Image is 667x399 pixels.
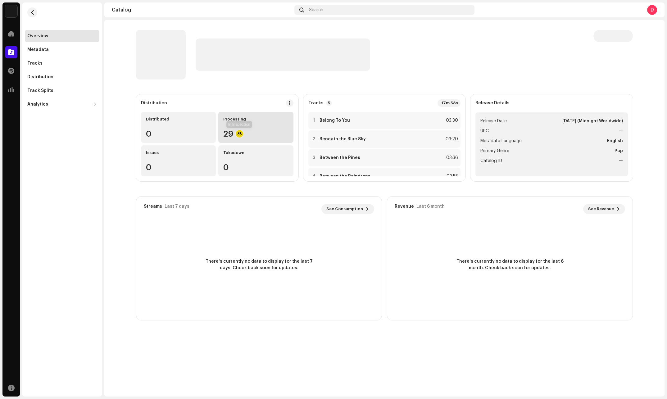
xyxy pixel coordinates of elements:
div: Processing [223,117,288,122]
div: Distributed [146,117,211,122]
p-badge: 5 [326,100,332,106]
re-m-nav-item: Overview [25,30,99,42]
strong: Between the Pines [320,155,360,160]
re-m-nav-item: Metadata [25,43,99,56]
div: 03:36 [444,154,458,161]
strong: Between the Raindrops [320,174,370,179]
div: Catalog [112,7,292,12]
div: 03:20 [444,135,458,143]
button: See Consumption [321,204,374,214]
div: 03:30 [444,117,458,124]
div: Track Splits [27,88,53,93]
strong: Belong To You [320,118,350,123]
re-m-nav-item: Tracks [25,57,99,70]
strong: Release Details [475,101,510,106]
span: Release Date [480,117,507,125]
span: There's currently no data to display for the last 6 month. Check back soon for updates. [454,258,566,271]
div: Distribution [27,75,53,79]
div: Metadata [27,47,49,52]
span: See Consumption [326,203,363,215]
span: Catalog ID [480,157,502,165]
re-m-nav-item: Track Splits [25,84,99,97]
strong: Pop [615,147,623,155]
strong: Tracks [308,101,324,106]
div: Last 7 days [165,204,189,209]
div: Distribution [141,101,167,106]
div: Overview [27,34,48,39]
div: 17m 58s [438,99,461,107]
div: D [647,5,657,15]
span: UPC [480,127,489,135]
div: Tracks [27,61,43,66]
button: See Revenue [583,204,625,214]
strong: — [619,157,623,165]
img: 1c16f3de-5afb-4452-805d-3f3454e20b1b [5,5,17,17]
strong: Beneath the Blue Sky [320,137,366,142]
strong: — [619,127,623,135]
div: Streams [144,204,162,209]
div: 03:55 [444,173,458,180]
div: Takedown [223,150,288,155]
span: Search [309,7,323,12]
div: Revenue [395,204,414,209]
strong: [DATE] (Midnight Worldwide) [562,117,623,125]
strong: English [607,137,623,145]
span: See Revenue [588,203,614,215]
span: Metadata Language [480,137,522,145]
re-m-nav-dropdown: Analytics [25,98,99,111]
span: There's currently no data to display for the last 7 days. Check back soon for updates. [203,258,315,271]
div: Last 6 month [416,204,445,209]
span: Primary Genre [480,147,509,155]
div: Issues [146,150,211,155]
div: Analytics [27,102,48,107]
re-m-nav-item: Distribution [25,71,99,83]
